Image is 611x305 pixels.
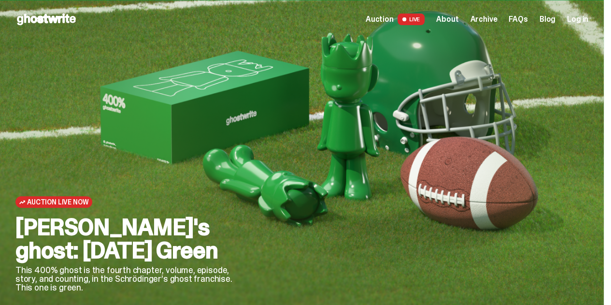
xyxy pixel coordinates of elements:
[366,14,425,25] a: Auction LIVE
[540,15,555,23] a: Blog
[470,15,497,23] a: Archive
[15,216,248,262] h2: [PERSON_NAME]'s ghost: [DATE] Green
[27,198,88,206] span: Auction Live Now
[15,266,248,292] p: This 400% ghost is the fourth chapter, volume, episode, story, and counting, in the Schrödinger’s...
[509,15,527,23] a: FAQs
[567,15,588,23] a: Log in
[436,15,458,23] a: About
[366,15,394,23] span: Auction
[398,14,425,25] span: LIVE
